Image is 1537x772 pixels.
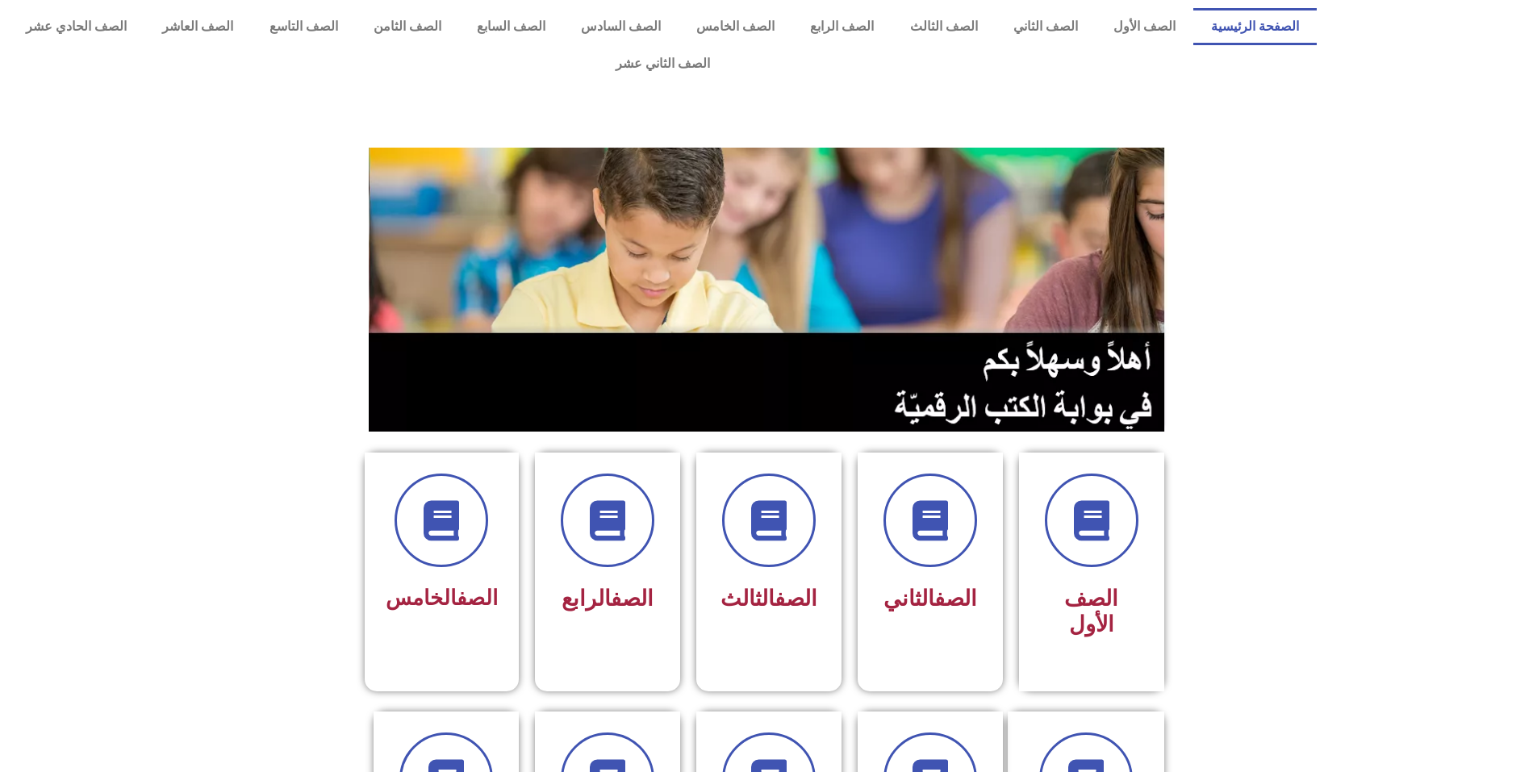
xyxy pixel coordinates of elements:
[1064,586,1118,637] span: الصف الأول
[459,8,563,45] a: الصف السابع
[996,8,1096,45] a: الصف الثاني
[562,586,654,611] span: الرابع
[679,8,792,45] a: الصف الخامس
[563,8,679,45] a: الصف السادس
[251,8,355,45] a: الصف التاسع
[1193,8,1317,45] a: الصفحة الرئيسية
[611,586,654,611] a: الصف
[356,8,459,45] a: الصف الثامن
[775,586,817,611] a: الصف
[457,586,498,610] a: الصف
[720,586,817,611] span: الثالث
[8,8,144,45] a: الصف الحادي عشر
[144,8,251,45] a: الصف العاشر
[792,8,892,45] a: الصف الرابع
[934,586,977,611] a: الصف
[386,586,498,610] span: الخامس
[892,8,995,45] a: الصف الثالث
[1096,8,1193,45] a: الصف الأول
[883,586,977,611] span: الثاني
[8,45,1317,82] a: الصف الثاني عشر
